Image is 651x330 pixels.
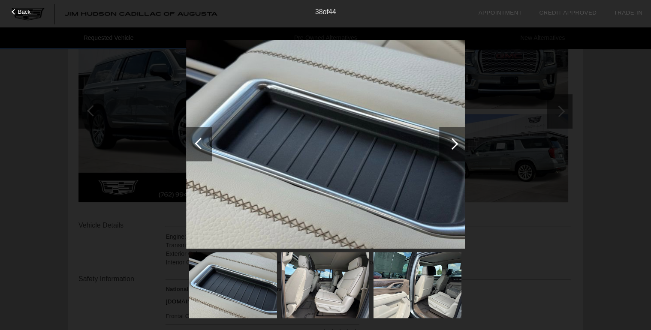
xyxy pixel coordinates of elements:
a: Appointment [478,9,522,16]
a: Trade-In [614,9,642,16]
span: 44 [329,8,336,15]
img: 91c927ec3681e5960e824d2b0e1bd9aa.jpg [281,252,369,318]
img: f26ffef7b82bc766008ae5aa67b80b97.jpg [189,252,277,318]
span: Back [18,9,31,15]
img: f26ffef7b82bc766008ae5aa67b80b97.jpg [186,40,465,249]
a: Credit Approved [539,9,597,16]
img: ea0f694b2f42152ea586bc26469e4747.jpg [374,252,461,318]
span: 38 [315,8,323,15]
